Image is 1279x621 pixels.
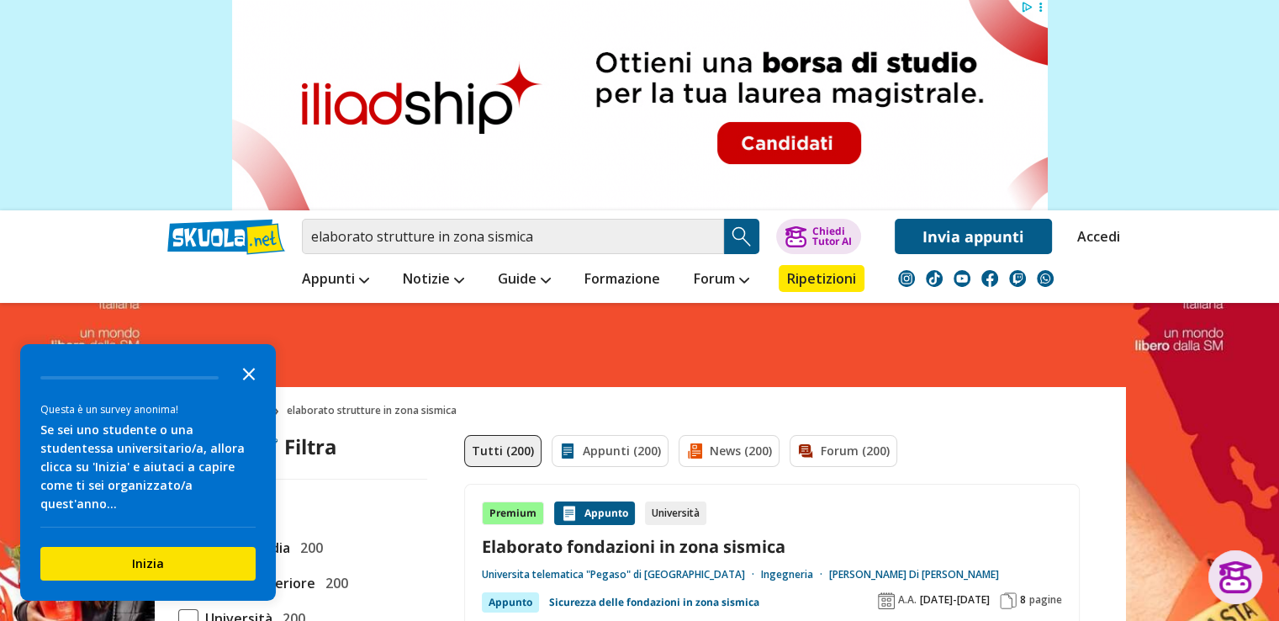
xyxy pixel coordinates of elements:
img: WhatsApp [1037,270,1054,287]
span: [DATE]-[DATE] [920,593,990,607]
a: Formazione [580,265,664,295]
span: pagine [1029,593,1062,607]
a: [PERSON_NAME] Di [PERSON_NAME] [829,568,999,581]
div: Chiedi Tutor AI [811,226,851,247]
a: Sicurezza delle fondazioni in zona sismica [549,592,759,613]
a: Forum (200) [790,435,897,467]
button: Inizia [40,547,256,581]
img: youtube [954,270,970,287]
a: Invia appunti [895,219,1052,254]
a: Notizie [399,265,468,295]
a: Guide [494,265,555,295]
span: A.A. [898,593,917,607]
img: tiktok [926,270,943,287]
img: Forum filtro contenuto [797,443,814,459]
button: Search Button [724,219,759,254]
img: twitch [1009,270,1026,287]
a: Appunti [298,265,373,295]
a: Ingegneria [761,568,829,581]
img: Pagine [1000,592,1017,609]
a: News (200) [679,435,780,467]
div: Filtra [261,435,337,459]
img: Appunti contenuto [561,505,578,522]
img: Appunti filtro contenuto [559,443,576,459]
img: News filtro contenuto [686,443,703,459]
a: Ripetizioni [779,265,864,292]
input: Cerca appunti, riassunti o versioni [302,219,724,254]
img: instagram [898,270,915,287]
img: facebook [981,270,998,287]
div: Questa è un survey anonima! [40,401,256,417]
div: Premium [482,502,544,525]
span: 200 [293,537,323,559]
div: Appunto [482,592,539,613]
div: Se sei uno studente o una studentessa universitario/a, allora clicca su 'Inizia' e aiutaci a capi... [40,421,256,513]
a: Tutti (200) [464,435,542,467]
button: Close the survey [232,356,266,390]
span: 200 [319,572,348,594]
a: Universita telematica "Pegaso" di [GEOGRAPHIC_DATA] [482,568,761,581]
span: elaborato strutture in zona sismica [287,397,463,425]
a: Forum [690,265,753,295]
img: Cerca appunti, riassunti o versioni [729,224,754,249]
div: Survey [20,344,276,601]
div: Università [645,502,706,525]
span: 8 [1020,593,1026,607]
div: Appunto [554,502,635,525]
a: Accedi [1077,219,1113,254]
img: Anno accademico [878,592,895,609]
button: ChiediTutor AI [776,219,861,254]
a: Elaborato fondazioni in zona sismica [482,535,1062,558]
a: Appunti (200) [552,435,669,467]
